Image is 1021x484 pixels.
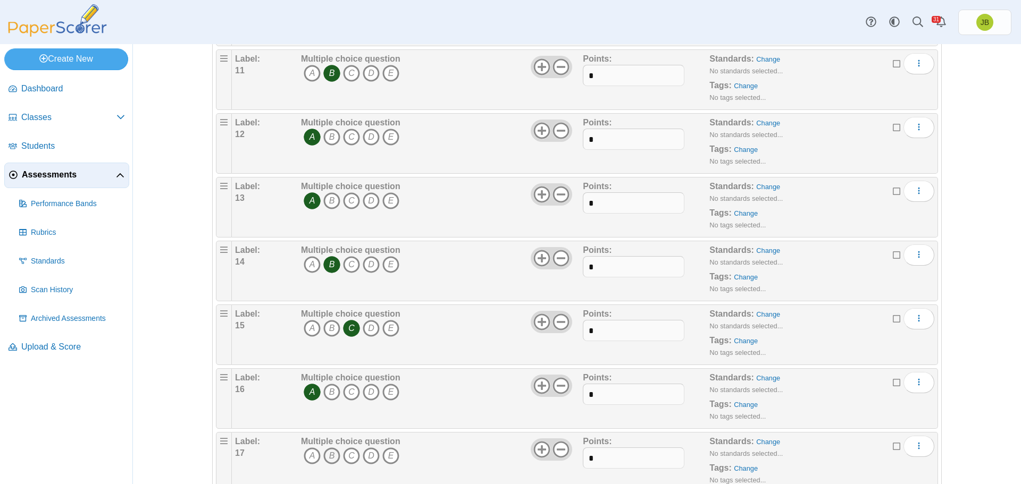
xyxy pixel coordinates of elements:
a: Change [734,209,758,217]
b: Points: [583,245,612,254]
b: 11 [235,66,245,75]
small: No standards selected... [709,386,783,394]
button: More options [903,244,934,266]
b: Multiple choice question [301,309,400,318]
span: Classes [21,112,116,123]
small: No standards selected... [709,322,783,330]
i: C [343,447,360,464]
a: Change [756,247,780,254]
b: Multiple choice question [301,54,400,63]
b: 14 [235,257,245,266]
a: Change [756,183,780,191]
i: D [363,256,380,273]
i: C [343,65,360,82]
span: Joel Boyd [976,14,993,31]
b: Label: [235,437,260,446]
a: Alerts [930,11,953,34]
b: Points: [583,54,612,63]
i: D [363,65,380,82]
div: Drag handle [216,304,232,365]
b: Standards: [709,373,754,382]
i: B [323,447,340,464]
b: 15 [235,321,245,330]
b: 17 [235,448,245,457]
i: A [304,320,321,337]
b: Points: [583,118,612,127]
b: 12 [235,130,245,139]
span: Assessments [22,169,116,181]
span: Archived Assessments [31,313,125,324]
small: No standards selected... [709,449,783,457]
b: Multiple choice question [301,182,400,191]
a: Change [756,438,780,446]
b: Tags: [709,463,731,472]
div: Drag handle [216,368,232,429]
b: Tags: [709,145,731,154]
i: D [363,447,380,464]
i: E [382,192,399,209]
b: Tags: [709,336,731,345]
b: 13 [235,193,245,202]
a: PaperScorer [4,29,111,38]
i: B [323,129,340,146]
i: B [323,384,340,401]
i: E [382,129,399,146]
a: Students [4,134,129,159]
i: E [382,65,399,82]
b: Tags: [709,81,731,90]
b: Standards: [709,309,754,318]
b: Points: [583,309,612,318]
small: No standards selected... [709,67,783,75]
b: Multiple choice question [301,118,400,127]
small: No tags selected... [709,412,766,420]
a: Change [734,82,758,90]
i: E [382,256,399,273]
i: B [323,320,340,337]
i: A [304,384,321,401]
b: Label: [235,309,260,318]
button: More options [903,117,934,138]
small: No tags selected... [709,285,766,293]
a: Dashboard [4,77,129,102]
span: Joel Boyd [981,19,989,26]
i: D [363,129,380,146]
small: No tags selected... [709,157,766,165]
i: D [363,320,380,337]
b: Multiple choice question [301,437,400,446]
a: Scan History [15,277,129,303]
small: No standards selected... [709,131,783,139]
span: Scan History [31,285,125,295]
div: Drag handle [216,113,232,174]
b: Label: [235,118,260,127]
a: Change [756,374,780,382]
i: D [363,192,380,209]
small: No tags selected... [709,476,766,484]
a: Change [756,119,780,127]
button: More options [903,308,934,329]
i: C [343,129,360,146]
small: No tags selected... [709,221,766,229]
b: Standards: [709,182,754,191]
a: Classes [4,105,129,131]
a: Change [734,146,758,154]
i: E [382,447,399,464]
b: Multiple choice question [301,245,400,254]
b: Label: [235,373,260,382]
i: C [343,320,360,337]
a: Change [756,55,780,63]
a: Joel Boyd [958,10,1011,35]
span: Upload & Score [21,341,125,353]
button: More options [903,372,934,393]
i: C [343,384,360,401]
button: More options [903,181,934,202]
i: E [382,320,399,337]
i: C [343,256,360,273]
i: E [382,384,399,401]
a: Performance Bands [15,191,129,217]
i: A [304,192,321,209]
small: No standards selected... [709,194,783,202]
b: Points: [583,373,612,382]
b: Points: [583,437,612,446]
a: Assessments [4,163,129,188]
span: Rubrics [31,227,125,238]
